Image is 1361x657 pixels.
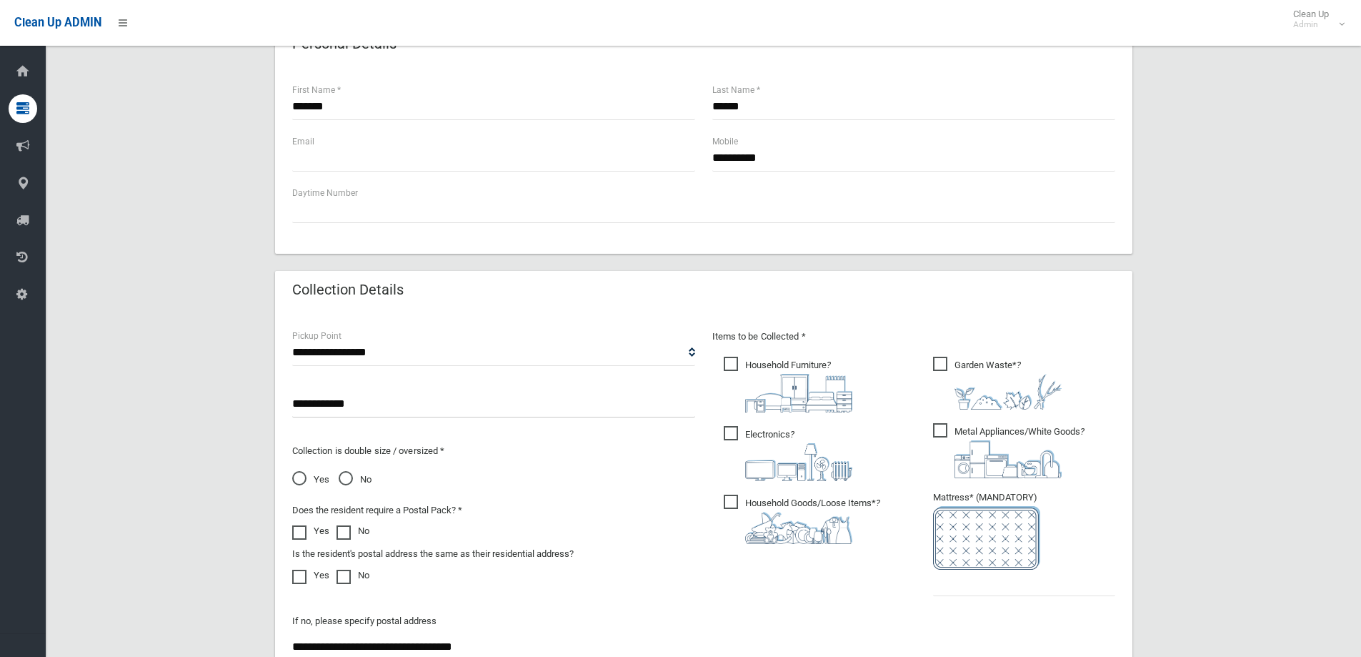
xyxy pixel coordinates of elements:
img: aa9efdbe659d29b613fca23ba79d85cb.png [745,374,852,413]
i: ? [954,360,1062,410]
label: If no, please specify postal address [292,613,437,630]
label: No [336,567,369,584]
label: Is the resident's postal address the same as their residential address? [292,545,574,563]
label: Does the resident require a Postal Pack? * [292,502,462,519]
label: Yes [292,567,329,584]
span: Mattress* (MANDATORY) [933,492,1115,570]
img: b13cc3517677393f34c0a387616ef184.png [745,512,852,544]
img: 4fd8a5c772b2c999c83690221e5242e0.png [954,374,1062,410]
img: e7408bece873d2c1783593a074e5cb2f.png [933,506,1040,570]
p: Items to be Collected * [712,328,1115,345]
span: Clean Up ADMIN [14,16,101,29]
img: 36c1b0289cb1767239cdd3de9e694f19.png [954,440,1062,478]
span: No [339,471,372,488]
span: Yes [292,471,329,488]
label: No [336,523,369,540]
p: Collection is double size / oversized * [292,443,695,460]
i: ? [745,429,852,481]
span: Household Furniture [724,357,852,413]
label: Yes [292,523,329,540]
i: ? [954,426,1085,478]
i: ? [745,498,880,544]
header: Collection Details [275,276,421,304]
img: 394712a680b73dbc3d2a6a3a7ffe5a07.png [745,443,852,481]
span: Garden Waste* [933,357,1062,410]
span: Metal Appliances/White Goods [933,423,1085,478]
i: ? [745,360,852,413]
span: Electronics [724,426,852,481]
small: Admin [1293,19,1329,30]
span: Clean Up [1286,9,1343,30]
span: Household Goods/Loose Items* [724,495,880,544]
